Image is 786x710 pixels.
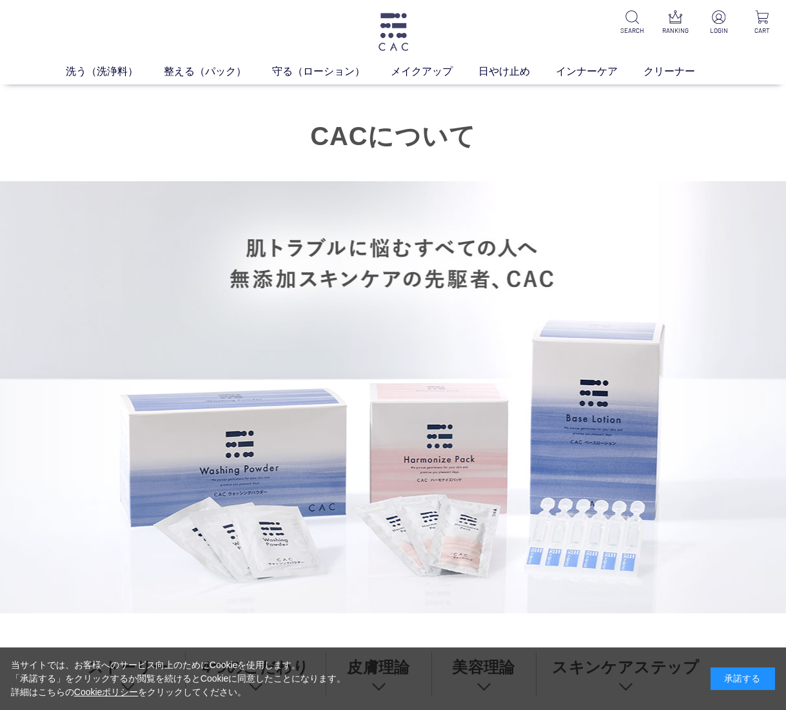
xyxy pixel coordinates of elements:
p: CART [748,26,776,35]
a: CART [748,10,776,35]
a: RANKING [662,10,689,35]
a: 整える（パック） [164,64,272,79]
div: 当サイトでは、お客様へのサービス向上のためにCookieを使用します。 「承諾する」をクリックするか閲覧を続けるとCookieに同意したことになります。 詳細はこちらの をクリックしてください。 [11,658,346,699]
a: LOGIN [705,10,732,35]
a: インナーケア [556,64,644,79]
a: Cookieポリシー [74,687,139,697]
a: SEARCH [618,10,646,35]
a: 日やけ止め [478,64,556,79]
a: 洗う（洗浄料） [66,64,164,79]
p: LOGIN [705,26,732,35]
a: 守る（ローション） [272,64,391,79]
a: クリーナー [644,64,721,79]
div: 承諾する [711,667,775,690]
a: メイクアップ [391,64,478,79]
p: RANKING [662,26,689,35]
img: logo [377,13,410,51]
p: SEARCH [618,26,646,35]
